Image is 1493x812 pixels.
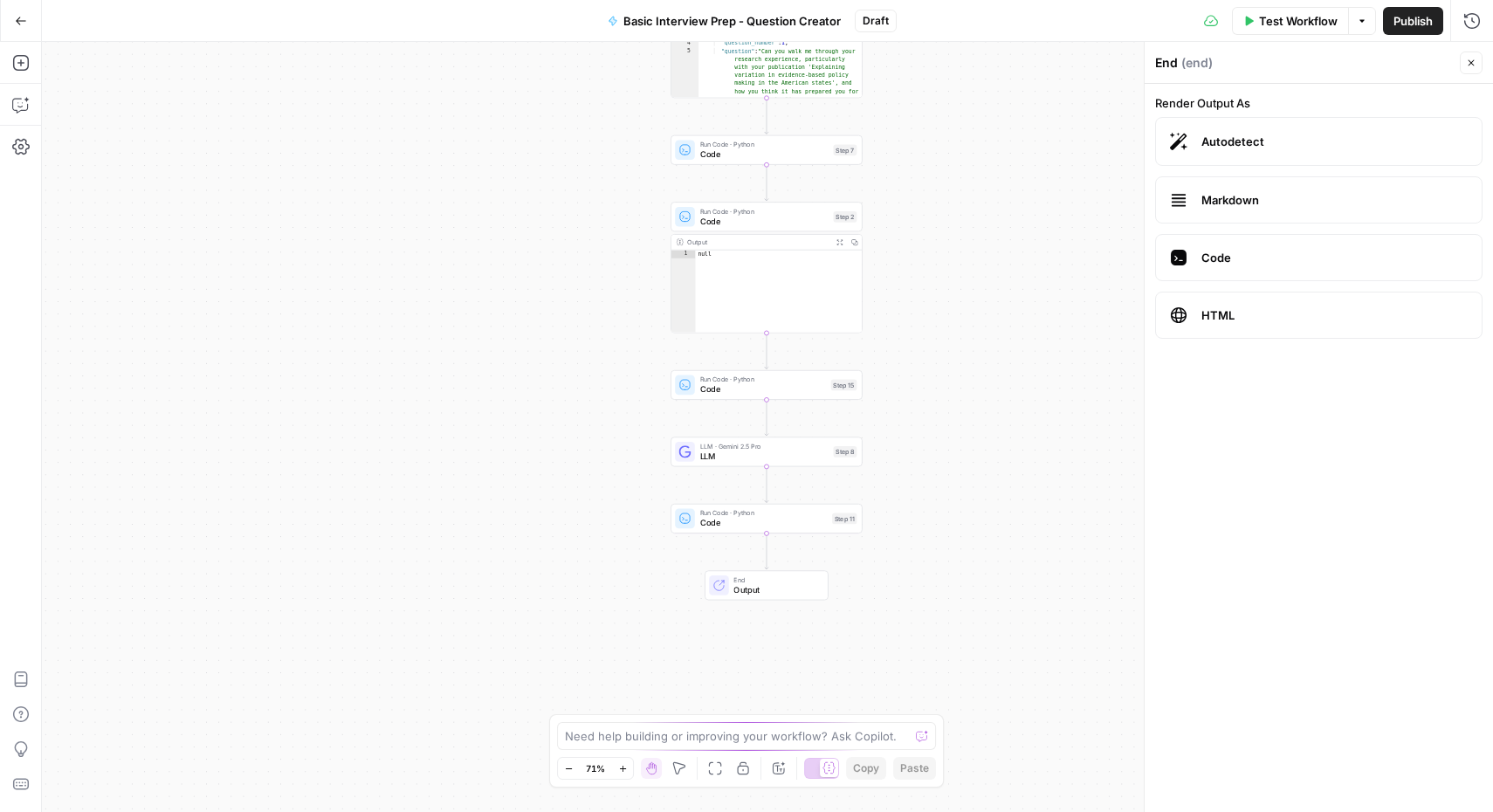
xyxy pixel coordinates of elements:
[833,144,857,155] div: Step 7
[671,504,863,533] div: Run Code · PythonCodeStep 11
[765,466,768,502] g: Edge from step_8 to step_11
[700,215,829,227] span: Code
[671,202,863,333] div: Run Code · PythonCodeStep 2Outputnull
[700,441,829,451] span: LLM · Gemini 2.5 Pro
[765,98,768,134] g: Edge from step_1 to step_7
[733,583,817,595] span: Output
[671,570,863,600] div: EndOutput
[733,575,817,584] span: End
[832,513,857,525] div: Step 11
[671,437,863,466] div: LLM · Gemini 2.5 ProLLMStep 8
[863,13,889,29] span: Draft
[900,760,929,776] span: Paste
[1201,249,1468,266] span: Code
[671,47,698,103] div: 5
[687,237,828,247] div: Output
[586,761,605,775] span: 71%
[831,380,857,391] div: Step 15
[700,383,826,396] span: Code
[1383,7,1443,35] button: Publish
[623,12,841,30] span: Basic Interview Prep - Question Creator
[893,757,936,780] button: Paste
[597,7,851,35] button: Basic Interview Prep - Question Creator
[1181,54,1213,72] span: ( end )
[700,140,829,149] span: Run Code · Python
[700,517,828,529] span: Code
[1232,7,1348,35] button: Test Workflow
[700,508,828,518] span: Run Code · Python
[700,206,829,216] span: Run Code · Python
[700,375,826,384] span: Run Code · Python
[833,211,857,223] div: Step 2
[1201,133,1468,150] span: Autodetect
[700,148,829,161] span: Code
[1201,306,1468,324] span: HTML
[853,760,879,776] span: Copy
[765,333,768,368] g: Edge from step_2 to step_15
[765,533,768,569] g: Edge from step_11 to end
[765,165,768,201] g: Edge from step_7 to step_2
[765,400,768,436] g: Edge from step_15 to step_8
[1201,191,1468,209] span: Markdown
[1155,54,1455,72] div: End
[700,450,829,462] span: LLM
[671,39,698,47] div: 4
[1259,12,1338,30] span: Test Workflow
[846,757,886,780] button: Copy
[671,251,696,258] div: 1
[1155,94,1483,112] label: Render Output As
[1393,12,1433,30] span: Publish
[671,135,863,165] div: Run Code · PythonCodeStep 7
[833,446,857,458] div: Step 8
[671,370,863,400] div: Run Code · PythonCodeStep 15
